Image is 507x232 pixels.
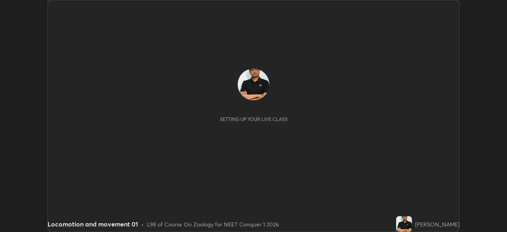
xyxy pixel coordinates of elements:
div: [PERSON_NAME] [415,220,459,228]
div: Setting up your live class [220,116,288,122]
img: 949fdf8e776c44239d50da6cd554c825.jpg [238,69,269,100]
div: Locomotion and movement 01 [48,219,138,229]
img: 949fdf8e776c44239d50da6cd554c825.jpg [396,216,412,232]
div: L98 of Course On Zoology for NEET Conquer 1 2026 [147,220,279,228]
div: • [141,220,144,228]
